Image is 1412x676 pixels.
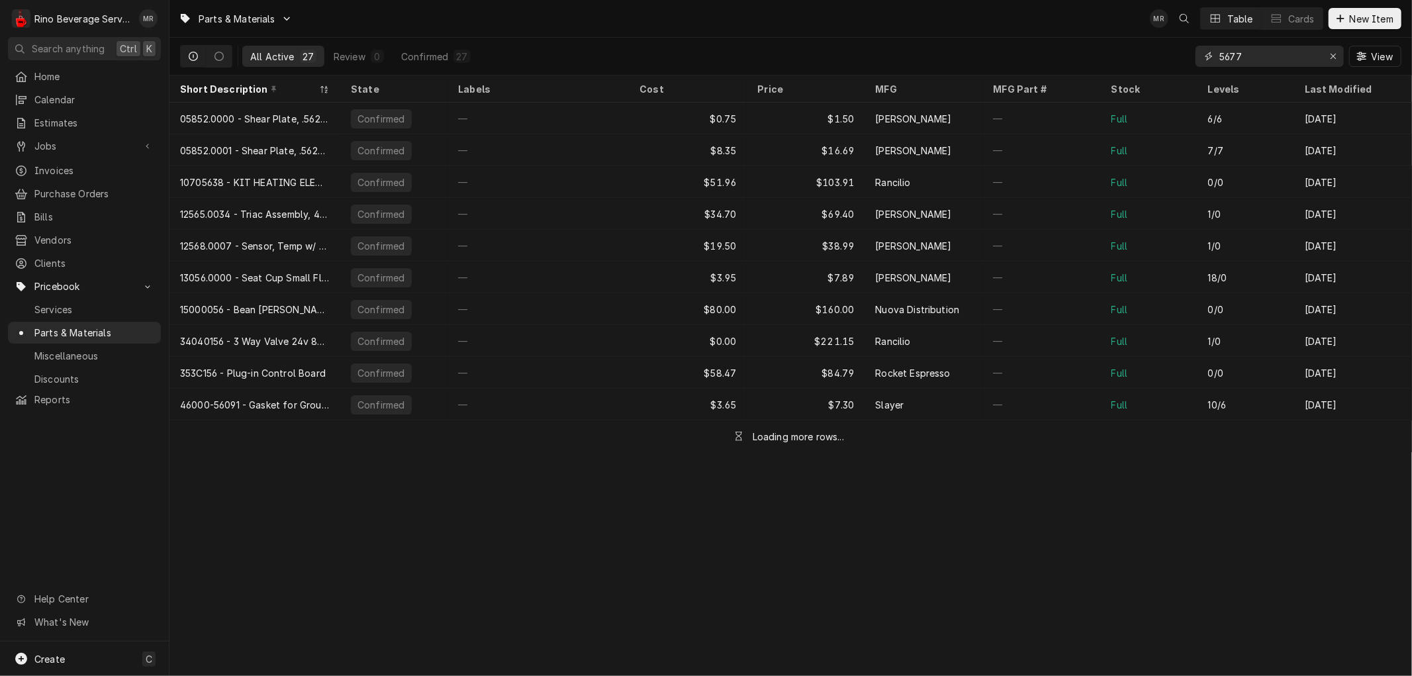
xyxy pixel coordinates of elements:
[983,357,1101,389] div: —
[629,230,747,262] div: $19.50
[983,134,1101,166] div: —
[8,275,161,297] a: Go to Pricebook
[875,175,910,189] div: Rancilio
[334,50,365,64] div: Review
[875,366,950,380] div: Rocket Espresso
[456,50,467,64] div: 27
[629,198,747,230] div: $34.70
[1208,175,1223,189] div: 0/0
[139,9,158,28] div: Melissa Rinehart's Avatar
[1111,366,1128,380] div: Full
[34,164,154,177] span: Invoices
[753,430,844,444] div: Loading more rows...
[1294,293,1412,325] div: [DATE]
[356,144,406,158] div: Confirmed
[34,70,154,83] span: Home
[1111,144,1128,158] div: Full
[1288,12,1315,26] div: Cards
[983,262,1101,293] div: —
[447,325,629,357] div: —
[1294,166,1412,198] div: [DATE]
[1208,366,1223,380] div: 0/0
[747,103,865,134] div: $1.50
[983,166,1101,198] div: —
[447,262,629,293] div: —
[1111,112,1128,126] div: Full
[8,345,161,367] a: Miscellaneous
[747,293,865,325] div: $160.00
[351,82,434,96] div: State
[356,175,406,189] div: Confirmed
[8,66,161,87] a: Home
[34,12,132,26] div: Rino Beverage Service
[1111,82,1184,96] div: Stock
[875,207,951,221] div: [PERSON_NAME]
[447,389,629,420] div: —
[983,103,1101,134] div: —
[34,372,154,386] span: Discounts
[747,389,865,420] div: $7.30
[180,239,330,253] div: 12568.0007 - Sensor, Temp w/ Term
[8,389,161,410] a: Reports
[32,42,105,56] span: Search anything
[146,652,152,666] span: C
[8,611,161,633] a: Go to What's New
[34,233,154,247] span: Vendors
[34,210,154,224] span: Bills
[12,9,30,28] div: R
[34,116,154,130] span: Estimates
[120,42,137,56] span: Ctrl
[180,207,330,221] div: 12565.0034 - Triac Assembly, 40A, Infusion
[34,615,153,629] span: What's New
[250,50,295,64] div: All Active
[875,398,904,412] div: Slayer
[747,357,865,389] div: $84.79
[8,112,161,134] a: Estimates
[1294,134,1412,166] div: [DATE]
[1111,239,1128,253] div: Full
[983,230,1101,262] div: —
[8,160,161,181] a: Invoices
[356,334,406,348] div: Confirmed
[983,325,1101,357] div: —
[1227,12,1253,26] div: Table
[1368,50,1395,64] span: View
[757,82,851,96] div: Price
[8,229,161,251] a: Vendors
[875,82,969,96] div: MFG
[8,183,161,205] a: Purchase Orders
[747,262,865,293] div: $7.89
[1294,357,1412,389] div: [DATE]
[356,207,406,221] div: Confirmed
[180,398,330,412] div: 46000-56091 - Gasket for Group Head 6.1mm
[1208,112,1222,126] div: 6/6
[8,206,161,228] a: Bills
[1208,334,1221,348] div: 1/0
[875,334,910,348] div: Rancilio
[875,144,951,158] div: [PERSON_NAME]
[356,239,406,253] div: Confirmed
[8,322,161,344] a: Parts & Materials
[34,393,154,407] span: Reports
[447,357,629,389] div: —
[180,366,326,380] div: 353C156 - Plug-in Control Board
[639,82,733,96] div: Cost
[747,198,865,230] div: $69.40
[180,175,330,189] div: 10705638 - KIT HEATING ELEMENT GASKET 110
[747,134,865,166] div: $16.69
[356,366,406,380] div: Confirmed
[629,325,747,357] div: $0.00
[34,592,153,606] span: Help Center
[1208,82,1281,96] div: Levels
[146,42,152,56] span: K
[875,112,951,126] div: [PERSON_NAME]
[373,50,381,64] div: 0
[1323,46,1344,67] button: Erase input
[983,293,1101,325] div: —
[1305,82,1399,96] div: Last Modified
[8,252,161,274] a: Clients
[447,198,629,230] div: —
[180,334,330,348] div: 34040156 - 3 Way Valve 24v 8w AD6 FPM 6Bar
[447,134,629,166] div: —
[1208,239,1221,253] div: 1/0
